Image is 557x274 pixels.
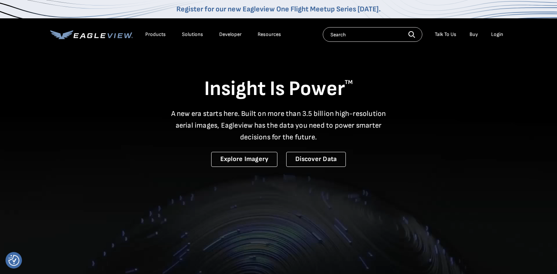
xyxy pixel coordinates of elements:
[470,31,478,38] a: Buy
[491,31,503,38] div: Login
[286,152,346,167] a: Discover Data
[176,5,381,14] a: Register for our new Eagleview One Flight Meetup Series [DATE].
[8,255,19,266] img: Revisit consent button
[145,31,166,38] div: Products
[323,27,422,42] input: Search
[435,31,456,38] div: Talk To Us
[211,152,278,167] a: Explore Imagery
[182,31,203,38] div: Solutions
[219,31,242,38] a: Developer
[50,76,507,102] h1: Insight Is Power
[345,79,353,86] sup: TM
[258,31,281,38] div: Resources
[8,255,19,266] button: Consent Preferences
[167,108,390,143] p: A new era starts here. Built on more than 3.5 billion high-resolution aerial images, Eagleview ha...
